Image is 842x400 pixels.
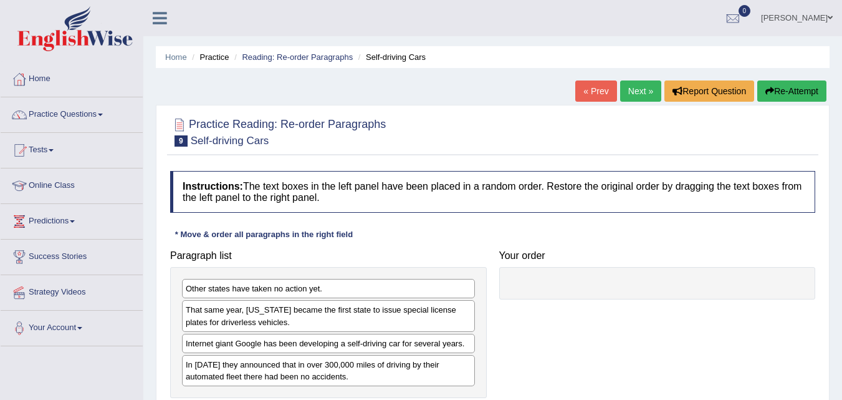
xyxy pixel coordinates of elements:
div: Other states have taken no action yet. [182,279,475,298]
a: Strategy Videos [1,275,143,306]
li: Self-driving Cars [355,51,426,63]
span: 9 [175,135,188,147]
a: Home [165,52,187,62]
button: Re-Attempt [757,80,826,102]
h4: The text boxes in the left panel have been placed in a random order. Restore the original order b... [170,171,815,213]
h4: Your order [499,250,816,261]
a: Practice Questions [1,97,143,129]
a: Tests [1,133,143,164]
h2: Practice Reading: Re-order Paragraphs [170,115,386,147]
a: Your Account [1,311,143,342]
span: 0 [739,5,751,17]
button: Report Question [664,80,754,102]
li: Practice [189,51,229,63]
div: That same year, [US_STATE] became the first state to issue special license plates for driverless ... [182,300,475,331]
small: Self-driving Cars [191,135,269,147]
h4: Paragraph list [170,250,487,261]
a: Home [1,62,143,93]
div: In [DATE] they announced that in over 300,000 miles of driving by their automated fleet there had... [182,355,475,386]
a: « Prev [575,80,616,102]
a: Online Class [1,168,143,200]
a: Predictions [1,204,143,235]
div: * Move & order all paragraphs in the right field [170,228,358,240]
div: Internet giant Google has been developing a self-driving car for several years. [182,334,475,353]
a: Next » [620,80,661,102]
a: Success Stories [1,240,143,271]
a: Reading: Re-order Paragraphs [242,52,353,62]
b: Instructions: [183,181,243,192]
